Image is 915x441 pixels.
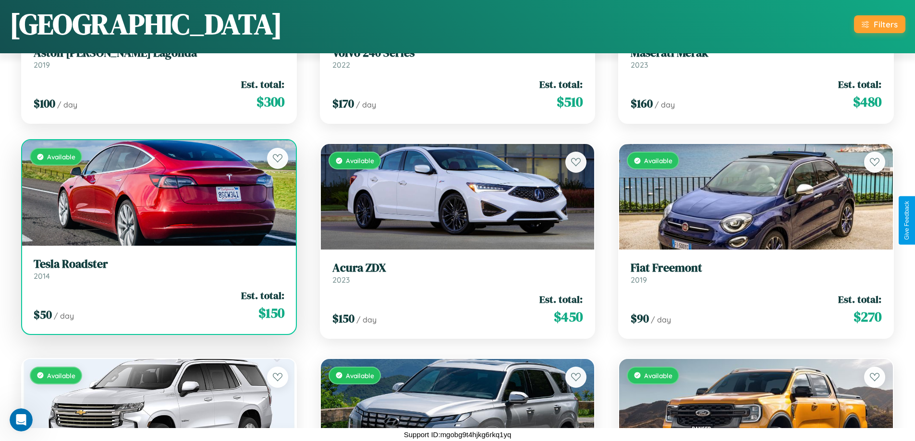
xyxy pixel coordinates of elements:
span: $ 90 [631,310,649,326]
div: Filters [874,19,898,29]
span: / day [655,100,675,109]
span: 2019 [34,60,50,70]
button: Filters [854,15,905,33]
span: Available [47,371,75,380]
span: $ 450 [554,307,583,326]
span: Available [644,371,672,380]
a: Maserati Merak2023 [631,46,881,70]
span: $ 510 [557,92,583,111]
span: Available [47,153,75,161]
a: Volvo 240 Series2022 [332,46,583,70]
span: Est. total: [838,292,881,306]
span: / day [356,100,376,109]
span: Available [346,156,374,165]
span: $ 160 [631,95,653,111]
a: Tesla Roadster2014 [34,257,284,281]
iframe: Intercom live chat [10,408,33,431]
span: $ 480 [853,92,881,111]
div: Give Feedback [903,201,910,240]
span: 2014 [34,271,50,281]
span: $ 100 [34,95,55,111]
span: Est. total: [539,292,583,306]
span: 2019 [631,275,647,285]
h3: Maserati Merak [631,46,881,60]
span: Available [346,371,374,380]
a: Acura ZDX2023 [332,261,583,285]
span: / day [57,100,77,109]
h3: Fiat Freemont [631,261,881,275]
span: / day [356,315,377,324]
span: 2023 [631,60,648,70]
span: 2023 [332,275,350,285]
a: Aston [PERSON_NAME] Lagonda2019 [34,46,284,70]
span: 2022 [332,60,350,70]
span: Est. total: [241,77,284,91]
span: $ 150 [332,310,354,326]
h3: Tesla Roadster [34,257,284,271]
span: Est. total: [539,77,583,91]
span: Est. total: [838,77,881,91]
a: Fiat Freemont2019 [631,261,881,285]
p: Support ID: mgobg9t4hjkg6rkq1yq [404,428,511,441]
span: Est. total: [241,288,284,302]
span: $ 300 [256,92,284,111]
h3: Volvo 240 Series [332,46,583,60]
span: / day [651,315,671,324]
h3: Aston [PERSON_NAME] Lagonda [34,46,284,60]
span: $ 170 [332,95,354,111]
span: $ 270 [854,307,881,326]
span: Available [644,156,672,165]
h1: [GEOGRAPHIC_DATA] [10,4,282,44]
span: $ 50 [34,307,52,322]
span: $ 150 [258,303,284,322]
h3: Acura ZDX [332,261,583,275]
span: / day [54,311,74,321]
